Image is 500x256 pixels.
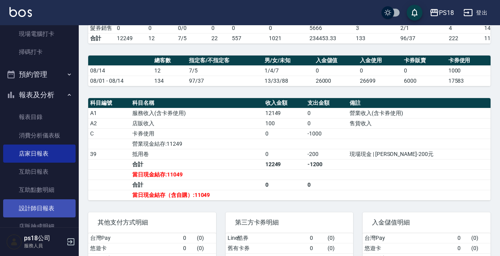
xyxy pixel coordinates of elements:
td: Line酷券 [226,233,308,243]
td: A2 [88,118,130,128]
th: 指定客/不指定客 [187,56,263,66]
button: save [407,5,422,20]
td: 服務收入(含卡券使用) [130,108,263,118]
td: 0 [181,233,195,243]
td: 557 [230,33,267,43]
td: 08/01 - 08/14 [88,76,152,86]
span: 入金儲值明細 [372,219,481,226]
td: 合計 [88,33,115,43]
td: 133 [354,33,399,43]
td: 0 [308,243,326,253]
td: 0 [263,128,306,139]
button: 登出 [460,6,491,20]
table: a dense table [88,56,491,86]
td: 12249 [115,33,146,43]
th: 科目名稱 [130,98,263,108]
td: 現場現金 | [PERSON_NAME]-200元 [348,149,491,159]
table: a dense table [88,98,491,200]
th: 卡券使用 [446,56,491,66]
td: 0 [209,23,230,33]
td: 0 [230,23,267,33]
button: 預約管理 [3,64,76,85]
td: 97/37 [187,76,263,86]
td: C [88,128,130,139]
button: PS18 [426,5,457,21]
img: Logo [9,7,32,17]
td: 卡券使用 [130,128,263,139]
td: 26000 [314,76,358,86]
a: 設計師日報表 [3,199,76,217]
td: 08/14 [88,65,152,76]
td: 12149 [263,108,306,118]
td: 1/4/7 [263,65,313,76]
th: 科目編號 [88,98,130,108]
td: 0 [314,65,358,76]
td: 合計 [130,159,263,169]
td: 0 [267,23,308,33]
td: 0 [456,243,469,253]
td: ( 0 ) [469,233,491,243]
td: 0 [146,23,176,33]
button: 報表及分析 [3,85,76,105]
td: 悠遊卡 [363,243,456,253]
td: ( 0 ) [195,243,216,253]
td: ( 0 ) [195,233,216,243]
td: 0 / 0 [176,23,209,33]
th: 入金使用 [358,56,402,66]
td: 當日現金結存:11049 [130,169,263,180]
td: 134 [152,76,187,86]
td: 12 [152,65,187,76]
td: 悠遊卡 [88,243,181,253]
a: 消費分析儀表板 [3,126,76,145]
td: 售貨收入 [348,118,491,128]
td: 台灣Pay [363,233,456,243]
a: 掃碼打卡 [3,43,76,61]
td: -1000 [306,128,348,139]
td: -1200 [306,159,348,169]
td: 2 / 1 [398,23,447,33]
td: 營業現金結存:11249 [130,139,263,149]
td: 39 [88,149,130,159]
td: 0 [306,108,348,118]
td: 100 [263,118,306,128]
td: -200 [306,149,348,159]
td: 0 [306,118,348,128]
td: 0 [263,180,306,190]
td: 6000 [402,76,446,86]
td: 96/37 [398,33,447,43]
div: PS18 [439,8,454,18]
td: 5666 [307,23,354,33]
td: 4 [447,23,482,33]
th: 入金儲值 [314,56,358,66]
span: 第三方卡券明細 [235,219,344,226]
a: 報表目錄 [3,108,76,126]
td: 舊有卡券 [226,243,308,253]
th: 備註 [348,98,491,108]
td: ( 0 ) [469,243,491,253]
td: 0 [358,65,402,76]
td: 0 [306,180,348,190]
td: 台灣Pay [88,233,181,243]
img: Person [6,234,22,250]
a: 現場電腦打卡 [3,25,76,43]
th: 支出金額 [306,98,348,108]
th: 收入金額 [263,98,306,108]
td: 1021 [267,33,308,43]
td: 234453.33 [307,33,354,43]
td: 店販收入 [130,118,263,128]
td: 13/33/88 [263,76,313,86]
a: 店販抽成明細 [3,217,76,236]
th: 卡券販賣 [402,56,446,66]
td: 12249 [263,159,306,169]
td: 營業收入(含卡券使用) [348,108,491,118]
td: 26699 [358,76,402,86]
h5: ps18公司 [24,234,64,242]
td: 0 [402,65,446,76]
td: 0 [308,233,326,243]
td: 0 [263,149,306,159]
td: ( 0 ) [326,233,353,243]
td: 合計 [130,180,263,190]
td: 0 [181,243,195,253]
td: 0 [456,233,469,243]
td: 髮券銷售 [88,23,115,33]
